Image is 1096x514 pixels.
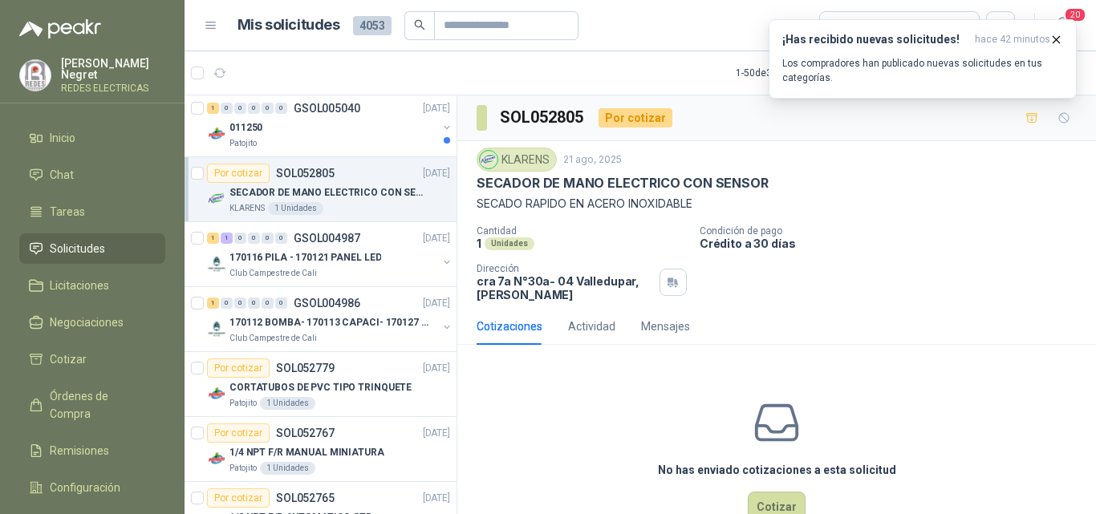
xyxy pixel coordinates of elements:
div: KLARENS [477,148,557,172]
div: Por cotizar [207,423,270,443]
p: Condición de pago [700,225,1090,237]
a: Por cotizarSOL052805[DATE] Company LogoSECADOR DE MANO ELECTRICO CON SENSORKLARENS1 Unidades [185,157,457,222]
p: 1/4 NPT F/R MANUAL MINIATURA [229,445,384,460]
span: 20 [1064,7,1086,22]
div: Cotizaciones [477,318,542,335]
div: 0 [234,297,246,309]
div: 1 - 50 de 3490 [736,60,840,86]
div: 1 [207,297,219,309]
div: 0 [248,297,260,309]
p: [DATE] [423,166,450,181]
img: Company Logo [207,124,226,144]
p: 1 [477,237,481,250]
a: Por cotizarSOL052779[DATE] Company LogoCORTATUBOS DE PVC TIPO TRINQUETEPatojito1 Unidades [185,352,457,417]
p: 011250 [229,120,262,136]
img: Company Logo [207,384,226,403]
span: Licitaciones [50,277,109,294]
span: Órdenes de Compra [50,387,150,423]
a: Chat [19,160,165,190]
div: 0 [221,103,233,114]
img: Company Logo [207,189,226,208]
div: 0 [262,233,274,244]
div: 1 [207,233,219,244]
p: 170116 PILA - 170121 PANEL LED [229,250,381,265]
div: 0 [221,297,233,309]
p: SOL052767 [276,427,335,439]
div: Por cotizar [207,358,270,378]
p: Cantidad [477,225,687,237]
a: Por cotizarSOL052767[DATE] Company Logo1/4 NPT F/R MANUAL MINIATURAPatojito1 Unidades [185,417,457,482]
p: CORTATUBOS DE PVC TIPO TRINQUETE [229,380,412,395]
p: cra 7a N°30a- 04 Valledupar , [PERSON_NAME] [477,274,653,302]
p: Club Campestre de Cali [229,332,317,345]
p: Crédito a 30 días [700,237,1090,250]
span: 4053 [353,16,392,35]
div: 0 [248,103,260,114]
p: [DATE] [423,491,450,506]
h1: Mis solicitudes [237,14,340,37]
p: 21 ago, 2025 [563,152,622,168]
img: Company Logo [207,449,226,468]
p: [DATE] [423,426,450,441]
span: Negociaciones [50,314,124,331]
div: 0 [275,233,287,244]
div: 0 [275,297,287,309]
a: Cotizar [19,344,165,374]
img: Company Logo [207,319,226,338]
div: Unidades [485,237,534,250]
div: 0 [275,103,287,114]
a: Tareas [19,196,165,227]
p: SECADOR DE MANO ELECTRICO CON SENSOR [477,175,769,192]
a: Inicio [19,123,165,153]
span: Inicio [50,129,75,147]
p: Los compradores han publicado nuevas solicitudes en tus categorías. [782,56,1063,85]
p: [DATE] [423,101,450,116]
button: 20 [1048,11,1077,40]
div: 1 Unidades [268,202,323,215]
p: SECADO RAPIDO EN ACERO INOXIDABLE [477,195,1077,212]
p: Patojito [229,137,257,150]
p: SOL052805 [276,168,335,179]
div: 1 Unidades [260,397,315,410]
a: Solicitudes [19,233,165,264]
p: [DATE] [423,296,450,311]
p: [DATE] [423,361,450,376]
span: Chat [50,166,74,184]
a: Órdenes de Compra [19,381,165,429]
div: Por cotizar [599,108,672,127]
span: Solicitudes [50,240,105,257]
div: Por cotizar [207,164,270,183]
p: GSOL004986 [294,297,360,309]
p: Dirección [477,263,653,274]
p: SECADOR DE MANO ELECTRICO CON SENSOR [229,185,429,200]
p: [DATE] [423,231,450,246]
a: 1 1 0 0 0 0 GSOL004987[DATE] Company Logo170116 PILA - 170121 PANEL LEDClub Campestre de Cali [207,229,453,280]
img: Company Logo [20,60,51,91]
p: 170112 BOMBA- 170113 CAPACI- 170127 MOTOR 170119 R [229,315,429,330]
div: 0 [234,233,246,244]
div: Actividad [568,318,615,335]
a: Negociaciones [19,307,165,338]
a: Remisiones [19,435,165,466]
div: 1 Unidades [260,462,315,475]
h3: No has enviado cotizaciones a esta solicitud [658,461,896,479]
h3: SOL052805 [500,105,586,130]
span: Remisiones [50,442,109,459]
a: 1 0 0 0 0 0 GSOL005040[DATE] Company Logo011250Patojito [207,99,453,150]
p: [PERSON_NAME] Negret [61,58,165,80]
span: Cotizar [50,350,87,368]
div: 0 [262,103,274,114]
div: Mensajes [641,318,690,335]
p: KLARENS [229,202,265,215]
a: Configuración [19,472,165,503]
img: Company Logo [480,151,497,168]
p: Patojito [229,397,257,410]
p: GSOL005040 [294,103,360,114]
div: Por cotizar [207,488,270,508]
p: Patojito [229,462,257,475]
img: Company Logo [207,254,226,273]
a: Licitaciones [19,270,165,301]
a: 1 0 0 0 0 0 GSOL004986[DATE] Company Logo170112 BOMBA- 170113 CAPACI- 170127 MOTOR 170119 RClub C... [207,293,453,345]
div: 1 [221,233,233,244]
img: Logo peakr [19,19,101,38]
